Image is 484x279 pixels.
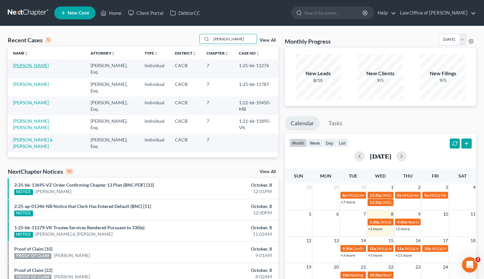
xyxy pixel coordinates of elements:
span: 22 [388,263,394,271]
span: Mon [320,173,331,179]
a: +3 more [341,253,355,258]
i: unfold_more [25,52,28,56]
a: Law Office of [PERSON_NAME] [397,7,476,19]
span: 23 [415,263,421,271]
a: Help [374,7,396,19]
span: Sun [294,173,303,179]
span: 11 [470,210,476,218]
span: 8a [342,193,347,198]
span: 8 [390,210,394,218]
div: NOTICE [14,189,33,195]
div: 12:01PM [190,188,272,195]
span: 9a [424,193,428,198]
a: [PERSON_NAME] [13,81,49,87]
input: Search by name... [304,7,363,19]
span: 12 [306,237,312,244]
td: Individual [139,115,170,134]
a: [PERSON_NAME] [54,252,90,259]
span: 16 [415,237,421,244]
a: View All [260,170,276,174]
div: NextChapter Notices [8,168,73,175]
td: [PERSON_NAME], Esq. [85,97,139,115]
a: [PERSON_NAME], [PERSON_NAME] [13,118,50,130]
td: [PERSON_NAME], Esq. [85,134,139,152]
div: NOTICE [14,211,33,216]
td: 7 [201,78,234,97]
span: Hearing for [PERSON_NAME] [382,273,433,277]
a: Attorneyunfold_more [91,51,115,56]
td: 7 [201,59,234,78]
td: 1:25-bk-11787 [234,78,278,97]
span: 8a [397,193,401,198]
div: October, 8 [190,182,272,188]
iframe: Intercom live chat [462,257,478,273]
span: 10a [342,273,349,277]
td: CACB [170,59,201,78]
button: day [323,139,336,147]
div: October, 8 [190,203,272,210]
a: 2:25-bk-13695-VZ Order Confirming Chapter 13 Plan (BNC-PDF) [33] [14,182,154,188]
td: CACB [170,97,201,115]
a: Chapterunfold_more [207,51,229,56]
input: Search by name... [211,34,257,44]
a: Typeunfold_more [145,51,158,56]
span: 7 [363,210,367,218]
a: Districtunfold_more [175,51,196,56]
button: list [336,139,349,147]
span: 341(a) meeting for [PERSON_NAME] [380,220,443,224]
div: 9/5 [420,77,466,84]
td: 1:25-bk-11276 [234,59,278,78]
span: 341(a) meeting for [402,193,433,198]
td: Individual [139,134,170,152]
td: 7 [201,115,234,134]
span: Sat [458,173,467,179]
i: unfold_more [154,52,158,56]
span: 24 [442,263,449,271]
td: CACB [170,78,201,97]
a: 1:25-bk-11279-VK Trustee Services Rendered Pursuant to 330(e) [14,225,145,230]
span: 30 [360,183,367,191]
td: [PERSON_NAME], Esq. [85,59,139,78]
i: unfold_more [111,52,115,56]
i: unfold_more [225,52,229,56]
td: 1:21-bk-11895-VK [234,115,278,134]
a: +11 more [395,253,412,258]
span: 14 [360,237,367,244]
span: 17 [442,237,449,244]
span: 13 [333,237,339,244]
div: 11:02AM [190,231,272,237]
span: 5 [308,210,312,218]
span: Wed [375,173,386,179]
div: New Leads [296,70,341,77]
td: [PERSON_NAME], Esq. [85,115,139,134]
span: 341(a) Meeting for [PERSON_NAME] [382,193,445,198]
span: Hearing for [PERSON_NAME] [350,273,400,277]
a: Case Nounfold_more [239,51,260,56]
div: 12:00PM [190,210,272,216]
span: 12:30p [370,200,382,205]
span: 29 [333,183,339,191]
a: +7 more [341,200,355,204]
a: Home [97,7,125,19]
span: 3 [445,183,449,191]
span: 10 [442,210,449,218]
span: 9:30a [397,220,407,224]
div: October, 8 [190,267,272,274]
h2: [DATE] [370,153,391,160]
td: Individual [139,97,170,115]
span: 9:30a [342,246,352,251]
a: Nameunfold_more [13,51,28,56]
span: 21 [360,263,367,271]
span: 15 [388,237,394,244]
div: 5 [45,37,51,43]
span: 341(a) meeting for [PERSON_NAME] [377,246,439,251]
button: month [289,139,307,147]
td: 7 [201,97,234,115]
td: CACB [170,134,201,152]
span: Thu [403,173,413,179]
span: Hearing for [PERSON_NAME] [407,220,458,224]
div: PROOF OF CLAIM [14,253,51,259]
span: 9 [417,210,421,218]
td: 7 [201,134,234,152]
span: 3 [475,257,480,262]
